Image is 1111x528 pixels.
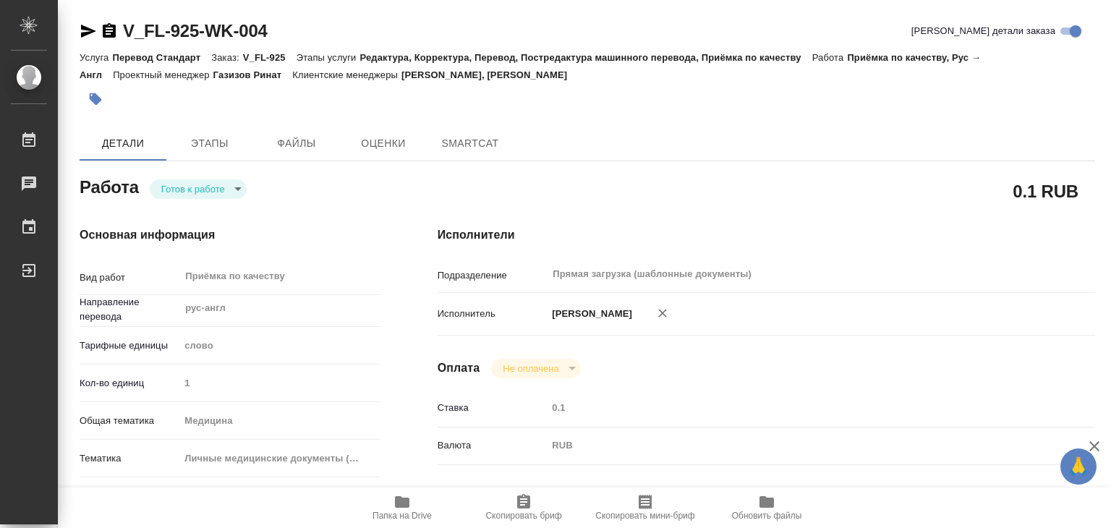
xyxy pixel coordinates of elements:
[1013,179,1078,203] h2: 0.1 RUB
[80,295,179,324] p: Направление перевода
[101,22,118,40] button: Скопировать ссылку
[123,21,268,41] a: V_FL-925-WK-004
[213,69,293,80] p: Газизов Ринат
[438,401,548,415] p: Ставка
[243,52,297,63] p: V_FL-925
[359,52,812,63] p: Редактура, Корректура, Перевод, Постредактура машинного перевода, Приёмка по качеству
[373,511,432,521] span: Папка на Drive
[175,135,244,153] span: Этапы
[80,338,179,353] p: Тарифные единицы
[179,372,379,393] input: Пустое поле
[112,52,211,63] p: Перевод Стандарт
[547,307,632,321] p: [PERSON_NAME]
[485,511,561,521] span: Скопировать бриф
[113,69,213,80] p: Проектный менеджер
[80,271,179,285] p: Вид работ
[463,487,584,528] button: Скопировать бриф
[292,69,401,80] p: Клиентские менеджеры
[1060,448,1097,485] button: 🙏
[911,24,1055,38] span: [PERSON_NAME] детали заказа
[1066,451,1091,482] span: 🙏
[732,511,802,521] span: Обновить файлы
[491,359,580,378] div: Готов к работе
[812,52,848,63] p: Работа
[547,397,1040,418] input: Пустое поле
[179,409,379,433] div: Медицина
[438,226,1095,244] h4: Исполнители
[297,52,360,63] p: Этапы услуги
[438,438,548,453] p: Валюта
[150,179,247,199] div: Готов к работе
[80,83,111,115] button: Добавить тэг
[80,173,139,199] h2: Работа
[80,22,97,40] button: Скопировать ссылку для ЯМессенджера
[262,135,331,153] span: Файлы
[80,414,179,428] p: Общая тематика
[401,69,578,80] p: [PERSON_NAME], [PERSON_NAME]
[438,359,480,377] h4: Оплата
[438,307,548,321] p: Исполнитель
[341,487,463,528] button: Папка на Drive
[80,451,179,466] p: Тематика
[547,433,1040,458] div: RUB
[179,446,379,471] div: Личные медицинские документы (справки, эпикризы)
[80,226,380,244] h4: Основная информация
[438,268,548,283] p: Подразделение
[498,362,563,375] button: Не оплачена
[435,135,505,153] span: SmartCat
[584,487,706,528] button: Скопировать мини-бриф
[157,183,229,195] button: Готов к работе
[80,376,179,391] p: Кол-во единиц
[211,52,242,63] p: Заказ:
[349,135,418,153] span: Оценки
[595,511,694,521] span: Скопировать мини-бриф
[179,333,379,358] div: слово
[706,487,827,528] button: Обновить файлы
[647,297,678,329] button: Удалить исполнителя
[80,52,112,63] p: Услуга
[88,135,158,153] span: Детали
